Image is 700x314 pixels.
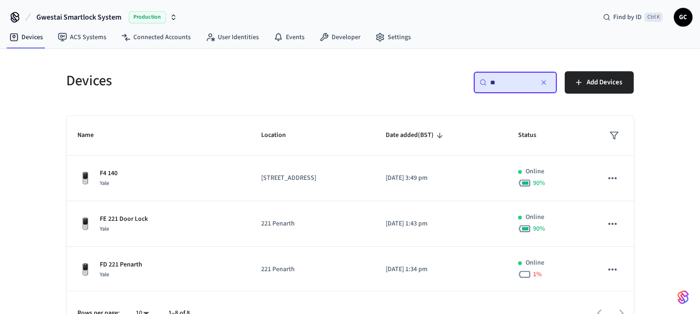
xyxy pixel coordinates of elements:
span: 1 % [533,270,542,279]
p: [DATE] 3:49 pm [386,173,496,183]
a: Devices [2,29,50,46]
span: Production [129,11,166,23]
span: Ctrl K [645,13,663,22]
span: GC [675,9,692,26]
span: 90 % [533,224,545,233]
a: Settings [368,29,418,46]
span: Date added(BST) [386,128,446,143]
p: [DATE] 1:34 pm [386,265,496,274]
p: [DATE] 1:43 pm [386,219,496,229]
p: FD 221 Penarth [100,260,143,270]
p: F4 140 [100,169,118,178]
span: Yale [100,225,110,233]
div: Find by IDCtrl K [596,9,670,26]
img: Yale Assure Touchscreen Wifi Smart Lock, Satin Nickel, Front [78,217,93,232]
a: Developer [312,29,368,46]
img: Yale Assure Touchscreen Wifi Smart Lock, Satin Nickel, Front [78,171,93,186]
a: Connected Accounts [114,29,198,46]
span: Gwestai Smartlock System [36,12,121,23]
span: Add Devices [587,76,623,89]
p: 221 Penarth [261,219,363,229]
span: Find by ID [613,13,642,22]
a: User Identities [198,29,266,46]
a: ACS Systems [50,29,114,46]
p: Online [526,167,544,177]
span: Status [518,128,548,143]
p: FE 221 Door Lock [100,214,148,224]
span: Yale [100,179,110,187]
span: Yale [100,271,110,279]
img: SeamLogoGradient.69752ec5.svg [678,290,689,305]
span: 90 % [533,178,545,188]
span: Name [78,128,106,143]
h5: Devices [67,71,345,90]
button: Add Devices [565,71,634,94]
p: [STREET_ADDRESS] [261,173,363,183]
img: Yale Assure Touchscreen Wifi Smart Lock, Satin Nickel, Front [78,262,93,277]
span: Location [261,128,298,143]
button: GC [674,8,693,27]
p: Online [526,258,544,268]
p: Online [526,212,544,222]
a: Events [266,29,312,46]
p: 221 Penarth [261,265,363,274]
